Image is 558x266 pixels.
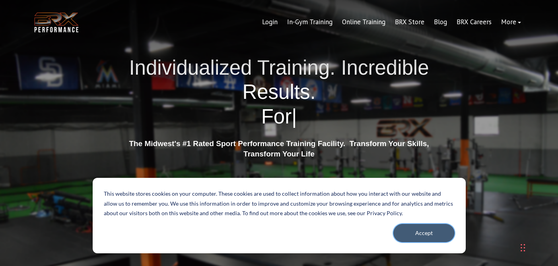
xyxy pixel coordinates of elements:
a: BRX Store [390,13,429,32]
iframe: Chat Widget [441,180,558,266]
div: Cookie banner [93,178,466,253]
strong: The Midwest's #1 Rated Sport Performance Training Facility. Transform Your Skills, Transform Your... [129,139,429,158]
a: Online Training [337,13,390,32]
span: | [292,105,297,128]
a: More [496,13,526,32]
img: BRX Transparent Logo-2 [33,10,80,35]
button: Accept [393,224,455,242]
p: This website stores cookies on your computer. These cookies are used to collect information about... [104,189,455,218]
a: BRX Careers [452,13,496,32]
a: Blog [429,13,452,32]
div: Drag [521,236,525,260]
a: Login [257,13,282,32]
h1: Individualized Training. Incredible Results. [126,56,432,129]
span: For [261,105,292,128]
a: In-Gym Training [282,13,337,32]
div: Navigation Menu [257,13,526,32]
